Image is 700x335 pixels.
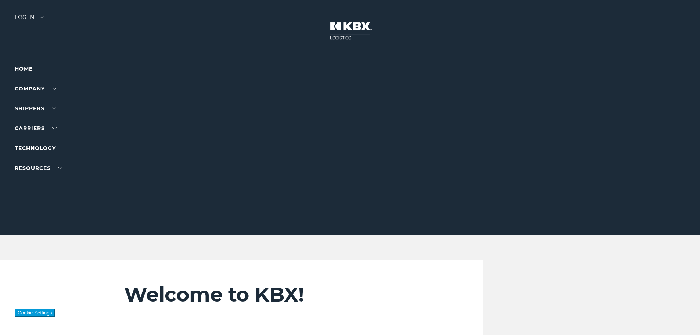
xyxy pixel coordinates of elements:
[15,125,57,132] a: Carriers
[15,15,44,25] div: Log in
[15,145,56,152] a: Technology
[124,282,439,307] h2: Welcome to KBX!
[15,65,33,72] a: Home
[15,165,62,171] a: RESOURCES
[323,15,378,47] img: kbx logo
[15,309,55,317] button: Cookie Settings
[15,85,57,92] a: Company
[40,16,44,18] img: arrow
[15,105,56,112] a: SHIPPERS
